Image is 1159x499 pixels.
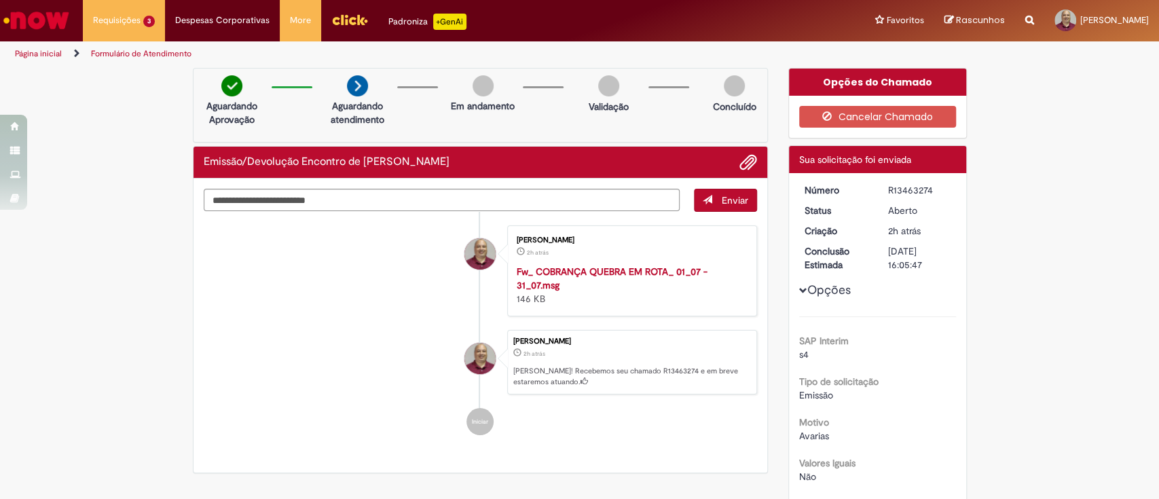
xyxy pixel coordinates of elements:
[143,16,155,27] span: 3
[325,99,390,126] p: Aguardando atendimento
[451,99,515,113] p: Em andamento
[799,416,829,428] b: Motivo
[433,14,466,30] p: +GenAi
[473,75,494,96] img: img-circle-grey.png
[888,204,951,217] div: Aberto
[10,41,762,67] ul: Trilhas de página
[888,244,951,272] div: [DATE] 16:05:47
[517,236,743,244] div: [PERSON_NAME]
[789,69,966,96] div: Opções do Chamado
[1,7,71,34] img: ServiceNow
[888,224,951,238] div: 29/08/2025 16:05:43
[722,194,748,206] span: Enviar
[331,10,368,30] img: click_logo_yellow_360x200.png
[888,225,921,237] span: 2h atrás
[517,265,707,291] a: Fw_ COBRANÇA QUEBRA EM ROTA_ 01_07 - 31_07.msg
[513,366,750,387] p: [PERSON_NAME]! Recebemos seu chamado R13463274 e em breve estaremos atuando.
[204,189,680,212] textarea: Digite sua mensagem aqui...
[799,389,833,401] span: Emissão
[175,14,270,27] span: Despesas Corporativas
[799,335,849,347] b: SAP Interim
[91,48,191,59] a: Formulário de Atendimento
[944,14,1005,27] a: Rascunhos
[799,470,816,483] span: Não
[464,238,496,270] div: Jose Correa Gomes
[93,14,141,27] span: Requisições
[589,100,629,113] p: Validação
[799,153,911,166] span: Sua solicitação foi enviada
[888,183,951,197] div: R13463274
[799,106,956,128] button: Cancelar Chamado
[464,343,496,374] div: Jose Correa Gomes
[204,156,449,168] h2: Emissão/Devolução Encontro de Contas Fornecedor Histórico de tíquete
[1080,14,1149,26] span: [PERSON_NAME]
[888,225,921,237] time: 29/08/2025 16:05:43
[887,14,924,27] span: Favoritos
[598,75,619,96] img: img-circle-grey.png
[15,48,62,59] a: Página inicial
[799,375,879,388] b: Tipo de solicitação
[739,153,757,171] button: Adicionar anexos
[799,430,829,442] span: Avarias
[388,14,466,30] div: Padroniza
[794,183,878,197] dt: Número
[794,224,878,238] dt: Criação
[347,75,368,96] img: arrow-next.png
[956,14,1005,26] span: Rascunhos
[527,248,549,257] span: 2h atrás
[794,244,878,272] dt: Conclusão Estimada
[204,330,758,395] li: Jose Correa Gomes
[794,204,878,217] dt: Status
[523,350,545,358] time: 29/08/2025 16:05:43
[799,457,856,469] b: Valores Iguais
[517,265,743,306] div: 146 KB
[527,248,549,257] time: 29/08/2025 16:05:39
[712,100,756,113] p: Concluído
[513,337,750,346] div: [PERSON_NAME]
[199,99,265,126] p: Aguardando Aprovação
[290,14,311,27] span: More
[204,212,758,449] ul: Histórico de tíquete
[523,350,545,358] span: 2h atrás
[799,348,809,361] span: s4
[221,75,242,96] img: check-circle-green.png
[724,75,745,96] img: img-circle-grey.png
[694,189,757,212] button: Enviar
